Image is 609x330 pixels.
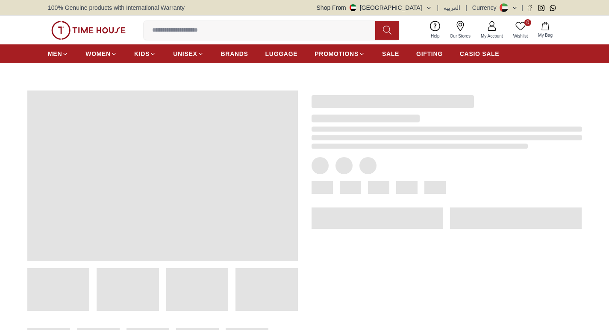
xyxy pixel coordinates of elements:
[382,46,399,61] a: SALE
[382,50,399,58] span: SALE
[134,46,156,61] a: KIDS
[533,20,558,40] button: My Bag
[265,46,298,61] a: LUGGAGE
[447,33,474,39] span: Our Stores
[550,5,556,11] a: Whatsapp
[527,5,533,11] a: Facebook
[508,19,533,41] a: 0Wishlist
[521,3,523,12] span: |
[48,3,185,12] span: 100% Genuine products with International Warranty
[460,50,500,58] span: CASIO SALE
[48,46,68,61] a: MEN
[426,19,445,41] a: Help
[444,3,460,12] button: العربية
[265,50,298,58] span: LUGGAGE
[524,19,531,26] span: 0
[221,50,248,58] span: BRANDS
[315,46,365,61] a: PROMOTIONS
[437,3,439,12] span: |
[134,50,150,58] span: KIDS
[535,32,556,38] span: My Bag
[538,5,544,11] a: Instagram
[48,50,62,58] span: MEN
[173,50,197,58] span: UNISEX
[460,46,500,61] a: CASIO SALE
[445,19,476,41] a: Our Stores
[85,46,117,61] a: WOMEN
[465,3,467,12] span: |
[221,46,248,61] a: BRANDS
[427,33,443,39] span: Help
[472,3,500,12] div: Currency
[416,46,443,61] a: GIFTING
[315,50,359,58] span: PROMOTIONS
[350,4,356,11] img: United Arab Emirates
[416,50,443,58] span: GIFTING
[317,3,432,12] button: Shop From[GEOGRAPHIC_DATA]
[510,33,531,39] span: Wishlist
[477,33,506,39] span: My Account
[51,21,126,40] img: ...
[173,46,203,61] a: UNISEX
[85,50,111,58] span: WOMEN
